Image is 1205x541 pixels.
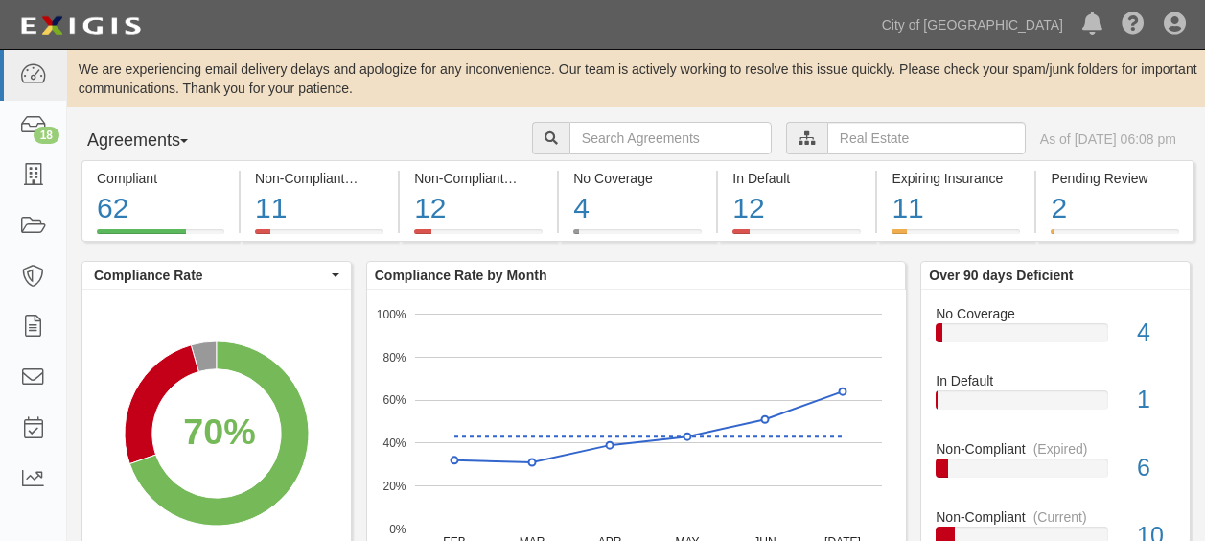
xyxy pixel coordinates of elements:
[732,188,861,229] div: 12
[877,229,1034,245] a: Expiring Insurance11
[718,229,875,245] a: In Default12
[255,169,383,188] div: Non-Compliant (Current)
[382,436,406,450] text: 40%
[14,9,147,43] img: logo-5460c22ac91f19d4615b14bd174203de0afe785f0fc80cf4dbbc73dc1793850b.png
[352,169,406,188] div: (Current)
[1051,188,1178,229] div: 2
[573,188,702,229] div: 4
[377,307,406,320] text: 100%
[414,188,543,229] div: 12
[1033,507,1087,527] div: (Current)
[97,188,224,229] div: 62
[921,371,1190,390] div: In Default
[255,188,383,229] div: 11
[1033,439,1088,459] div: (Expired)
[732,169,861,188] div: In Default
[183,407,255,459] div: 70%
[94,266,327,285] span: Compliance Rate
[936,439,1175,507] a: Non-Compliant(Expired)6
[97,169,224,188] div: Compliant
[81,229,239,245] a: Compliant62
[559,229,716,245] a: No Coverage4
[1051,169,1178,188] div: Pending Review
[400,229,557,245] a: Non-Compliant(Expired)12
[34,127,59,144] div: 18
[1123,451,1190,485] div: 6
[67,59,1205,98] div: We are experiencing email delivery delays and apologize for any inconvenience. Our team is active...
[921,304,1190,323] div: No Coverage
[929,268,1073,283] b: Over 90 days Deficient
[892,188,1020,229] div: 11
[872,6,1073,44] a: City of [GEOGRAPHIC_DATA]
[81,122,225,160] button: Agreements
[921,439,1190,459] div: Non-Compliant
[382,480,406,493] text: 20%
[382,350,406,364] text: 80%
[1036,229,1193,245] a: Pending Review2
[389,522,406,535] text: 0%
[375,268,547,283] b: Compliance Rate by Month
[382,393,406,407] text: 60%
[892,169,1020,188] div: Expiring Insurance
[936,371,1175,439] a: In Default1
[512,169,567,188] div: (Expired)
[921,507,1190,527] div: Non-Compliant
[1040,129,1176,149] div: As of [DATE] 06:08 pm
[241,229,398,245] a: Non-Compliant(Current)11
[569,122,772,154] input: Search Agreements
[827,122,1026,154] input: Real Estate
[1122,13,1145,36] i: Help Center - Complianz
[414,169,543,188] div: Non-Compliant (Expired)
[1123,316,1190,350] div: 4
[573,169,702,188] div: No Coverage
[82,262,351,289] button: Compliance Rate
[1123,383,1190,417] div: 1
[936,304,1175,372] a: No Coverage4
